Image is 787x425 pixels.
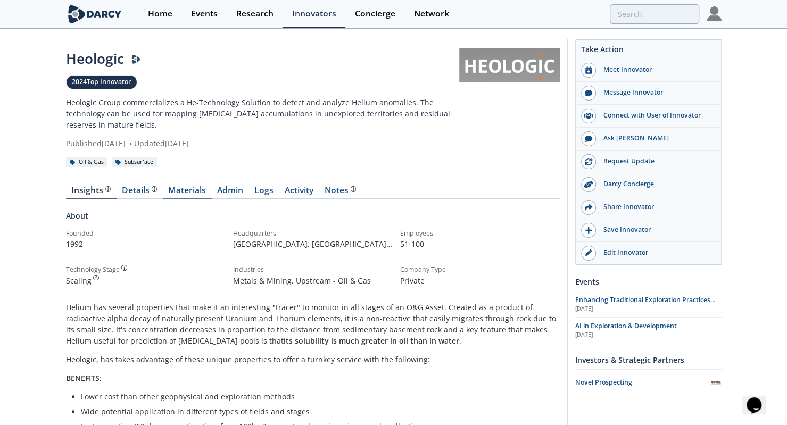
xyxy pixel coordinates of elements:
[711,381,722,385] img: Novel Prospecting
[576,219,721,242] button: Save Innovator
[131,55,141,64] img: Darcy Presenter
[400,229,560,238] div: Employees
[163,186,212,199] a: Materials
[575,305,722,313] div: [DATE]
[575,295,722,313] a: Enhancing Traditional Exploration Practices with Novel Helium Survey Technology [DATE]
[66,302,560,346] p: Helium has several properties that make it an interesting "tracer" to monitor in all stages of an...
[325,186,356,195] div: Notes
[236,10,274,18] div: Research
[575,295,716,314] span: Enhancing Traditional Exploration Practices with Novel Helium Survey Technology
[596,202,715,212] div: Share Innovator
[66,265,120,274] div: Technology Stage
[575,321,722,339] a: AI in Exploration & Development [DATE]
[66,75,137,89] a: 2024Top Innovator
[575,351,722,369] div: Investors & Strategic Partners
[575,331,722,339] div: [DATE]
[66,186,117,199] a: Insights
[742,382,776,414] iframe: chat widget
[71,186,111,195] div: Insights
[400,276,425,286] span: Private
[66,48,459,69] div: Heologic
[117,186,163,199] a: Details
[596,248,715,257] div: Edit Innovator
[112,157,158,167] div: Subsurface
[66,238,226,249] p: 1992
[233,229,393,238] div: Headquarters
[279,186,319,199] a: Activity
[576,44,721,59] div: Take Action
[152,186,158,192] img: information.svg
[576,242,721,264] a: Edit Innovator
[66,138,459,149] div: Published [DATE] Updated [DATE]
[575,378,711,387] div: Novel Prospecting
[596,134,715,143] div: Ask [PERSON_NAME]
[575,373,722,392] a: Novel Prospecting Novel Prospecting
[284,336,459,346] strong: its solubility is much greater in oil than in water
[355,10,395,18] div: Concierge
[233,265,393,274] div: Industries
[400,265,560,274] div: Company Type
[575,321,677,330] span: AI in Exploration & Development
[596,111,715,120] div: Connect with User of Innovator
[414,10,449,18] div: Network
[66,210,560,229] div: About
[351,186,357,192] img: information.svg
[66,275,226,286] div: Scaling
[596,179,715,189] div: Darcy Concierge
[66,354,560,365] p: Heologic, has takes advantage of these unique properties to offer a turnkey service with the foll...
[121,265,127,271] img: information.svg
[233,238,393,249] p: [GEOGRAPHIC_DATA], [GEOGRAPHIC_DATA] , [GEOGRAPHIC_DATA]
[575,272,722,291] div: Events
[66,157,108,167] div: Oil & Gas
[105,186,111,192] img: information.svg
[212,186,249,199] a: Admin
[596,65,715,74] div: Meet Innovator
[128,138,134,148] span: •
[191,10,218,18] div: Events
[596,225,715,235] div: Save Innovator
[66,372,560,384] p: :
[596,156,715,166] div: Request Update
[66,97,459,130] p: Heologic Group commercializes a He-Technology Solution to detect and analyze Helium anomalies. Th...
[233,276,371,286] span: Metals & Mining, Upstream - Oil & Gas
[148,10,172,18] div: Home
[93,275,99,281] img: information.svg
[707,6,722,21] img: Profile
[319,186,362,199] a: Notes
[292,10,336,18] div: Innovators
[400,238,560,249] p: 51-100
[81,391,552,402] li: Lower cost than other geophysical and exploration methods
[66,373,100,383] strong: BENEFITS
[66,5,124,23] img: logo-wide.svg
[596,88,715,97] div: Message Innovator
[122,186,157,195] div: Details
[66,229,226,238] div: Founded
[81,406,552,417] li: Wide potential application in different types of fields and stages
[610,4,699,24] input: Advanced Search
[249,186,279,199] a: Logs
